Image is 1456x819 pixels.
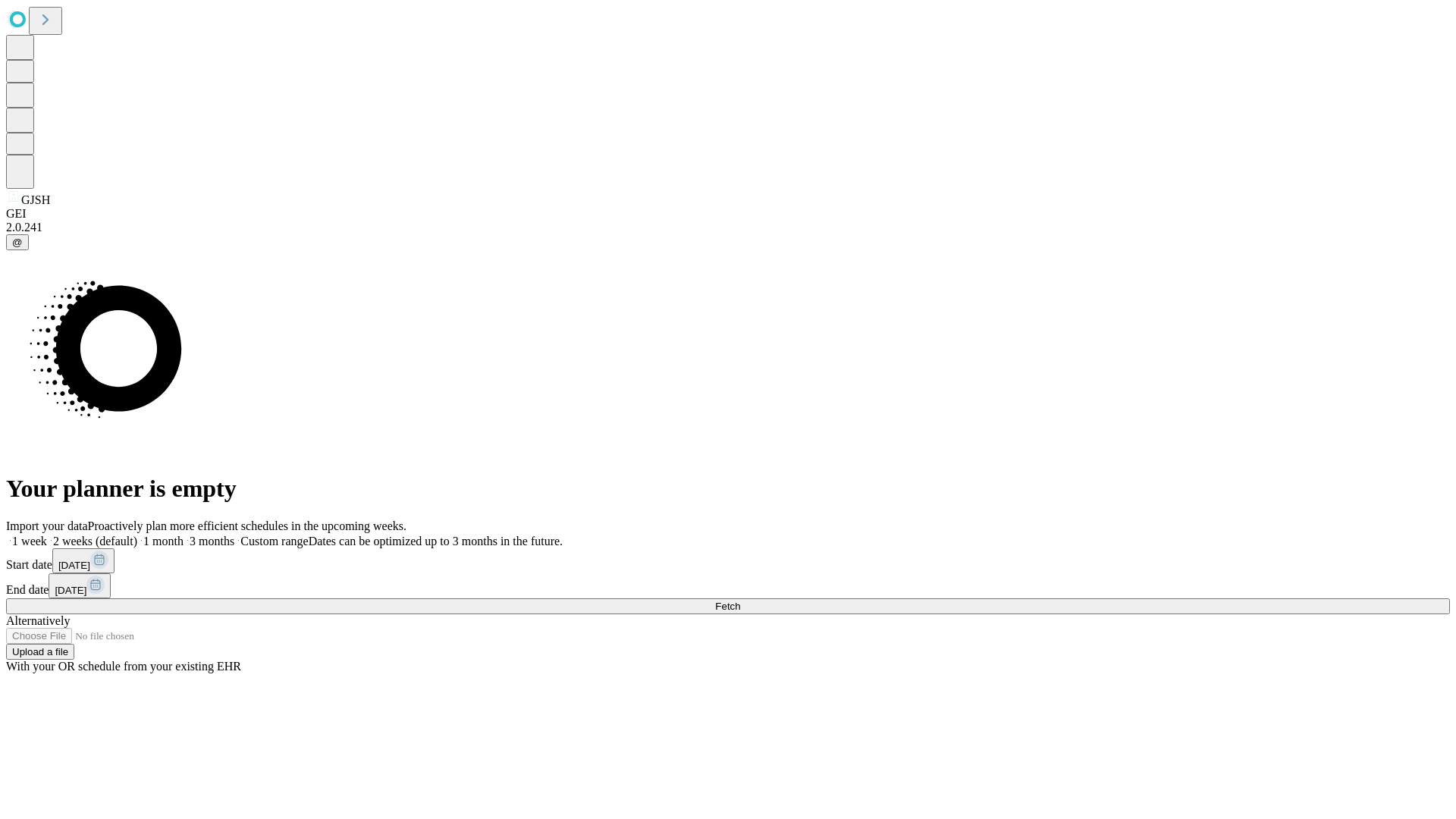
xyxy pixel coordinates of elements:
span: Custom range [240,535,308,548]
span: [DATE] [55,585,86,596]
button: Fetch [6,598,1450,614]
span: Proactively plan more efficient schedules in the upcoming weeks. [88,519,406,532]
span: 1 week [12,535,47,548]
span: 3 months [190,535,234,548]
span: 1 month [143,535,184,548]
span: Fetch [715,601,740,612]
h1: Your planner is empty [6,475,1450,503]
span: @ [12,237,23,248]
span: GJSH [21,193,50,206]
button: [DATE] [52,548,115,573]
div: Start date [6,548,1450,573]
button: @ [6,234,29,250]
span: Import your data [6,519,88,532]
span: Alternatively [6,614,70,627]
span: [DATE] [58,560,90,571]
div: GEI [6,207,1450,221]
span: 2 weeks (default) [53,535,137,548]
button: [DATE] [49,573,111,598]
button: Upload a file [6,644,74,660]
span: With your OR schedule from your existing EHR [6,660,241,673]
div: 2.0.241 [6,221,1450,234]
div: End date [6,573,1450,598]
span: Dates can be optimized up to 3 months in the future. [309,535,563,548]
